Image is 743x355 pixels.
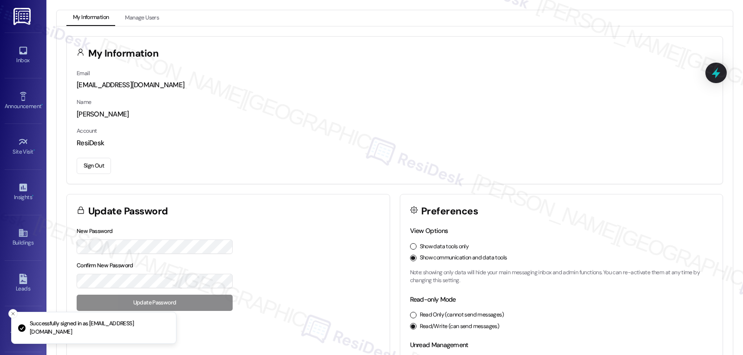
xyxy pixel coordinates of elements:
span: • [33,147,35,154]
h3: Update Password [88,207,168,216]
label: Read Only (cannot send messages) [420,311,504,319]
span: • [41,102,43,108]
h3: My Information [88,49,159,58]
a: Site Visit • [5,134,42,159]
button: My Information [66,10,115,26]
label: Show data tools only [420,243,469,251]
button: Sign Out [77,158,111,174]
button: Manage Users [118,10,165,26]
a: Buildings [5,225,42,250]
a: Insights • [5,180,42,205]
label: New Password [77,227,113,235]
p: Note: showing only data will hide your main messaging inbox and admin functions. You can re-activ... [410,269,713,285]
p: Successfully signed in as [EMAIL_ADDRESS][DOMAIN_NAME] [30,320,169,336]
a: Templates • [5,316,42,342]
label: Unread Management [410,341,469,349]
label: Show communication and data tools [420,254,507,262]
label: Account [77,127,97,135]
a: Leads [5,271,42,296]
img: ResiDesk Logo [13,8,33,25]
a: Inbox [5,43,42,68]
label: Email [77,70,90,77]
div: [PERSON_NAME] [77,110,713,119]
label: View Options [410,226,448,235]
div: ResiDesk [77,138,713,148]
label: Read-only Mode [410,295,456,303]
div: [EMAIL_ADDRESS][DOMAIN_NAME] [77,80,713,90]
label: Read/Write (can send messages) [420,323,500,331]
label: Confirm New Password [77,262,133,269]
h3: Preferences [421,207,478,216]
button: Close toast [8,309,18,318]
label: Name [77,98,91,106]
span: • [32,193,33,199]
